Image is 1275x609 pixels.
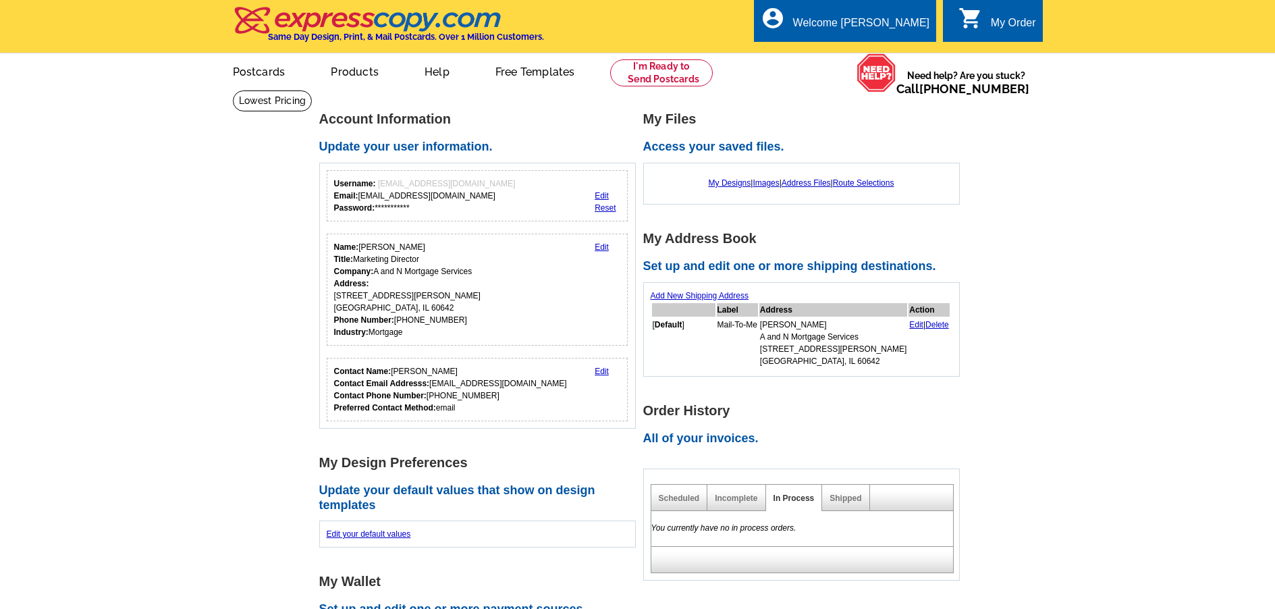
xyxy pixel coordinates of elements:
[761,6,785,30] i: account_circle
[908,318,950,368] td: |
[925,320,949,329] a: Delete
[782,178,831,188] a: Address Files
[908,303,950,317] th: Action
[958,6,983,30] i: shopping_cart
[334,242,359,252] strong: Name:
[909,320,923,329] a: Edit
[334,365,567,414] div: [PERSON_NAME] [EMAIL_ADDRESS][DOMAIN_NAME] [PHONE_NUMBER] email
[334,379,430,388] strong: Contact Email Addresss:
[327,358,628,421] div: Who should we contact regarding order issues?
[643,232,967,246] h1: My Address Book
[958,15,1036,32] a: shopping_cart My Order
[334,255,353,264] strong: Title:
[715,494,757,503] a: Incomplete
[659,494,700,503] a: Scheduled
[595,367,609,376] a: Edit
[896,69,1036,96] span: Need help? Are you stuck?
[327,234,628,346] div: Your personal details.
[651,523,796,533] em: You currently have no in process orders.
[319,456,643,470] h1: My Design Preferences
[643,404,967,418] h1: Order History
[833,178,894,188] a: Route Selections
[334,327,369,337] strong: Industry:
[233,16,544,42] a: Same Day Design, Print, & Mail Postcards. Over 1 Million Customers.
[643,259,967,274] h2: Set up and edit one or more shipping destinations.
[334,279,369,288] strong: Address:
[857,53,896,92] img: help
[327,529,411,539] a: Edit your default values
[753,178,779,188] a: Images
[319,575,643,589] h1: My Wallet
[793,17,929,36] div: Welcome [PERSON_NAME]
[717,303,758,317] th: Label
[651,170,952,196] div: | | |
[643,112,967,126] h1: My Files
[334,367,391,376] strong: Contact Name:
[334,191,358,201] strong: Email:
[595,242,609,252] a: Edit
[403,55,471,86] a: Help
[595,191,609,201] a: Edit
[595,203,616,213] a: Reset
[717,318,758,368] td: Mail-To-Me
[830,494,861,503] a: Shipped
[896,82,1029,96] span: Call
[334,391,427,400] strong: Contact Phone Number:
[759,318,907,368] td: [PERSON_NAME] A and N Mortgage Services [STREET_ADDRESS][PERSON_NAME] [GEOGRAPHIC_DATA], IL 60642
[334,179,376,188] strong: Username:
[334,203,375,213] strong: Password:
[919,82,1029,96] a: [PHONE_NUMBER]
[774,494,815,503] a: In Process
[334,267,374,276] strong: Company:
[319,112,643,126] h1: Account Information
[643,431,967,446] h2: All of your invoices.
[643,140,967,155] h2: Access your saved files.
[474,55,597,86] a: Free Templates
[319,140,643,155] h2: Update your user information.
[327,170,628,221] div: Your login information.
[759,303,907,317] th: Address
[334,315,394,325] strong: Phone Number:
[211,55,307,86] a: Postcards
[655,320,682,329] b: Default
[319,483,643,512] h2: Update your default values that show on design templates
[652,318,715,368] td: [ ]
[378,179,515,188] span: [EMAIL_ADDRESS][DOMAIN_NAME]
[651,291,749,300] a: Add New Shipping Address
[991,17,1036,36] div: My Order
[709,178,751,188] a: My Designs
[334,403,436,413] strong: Preferred Contact Method:
[268,32,544,42] h4: Same Day Design, Print, & Mail Postcards. Over 1 Million Customers.
[334,241,481,338] div: [PERSON_NAME] Marketing Director A and N Mortgage Services [STREET_ADDRESS][PERSON_NAME] [GEOGRAP...
[309,55,400,86] a: Products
